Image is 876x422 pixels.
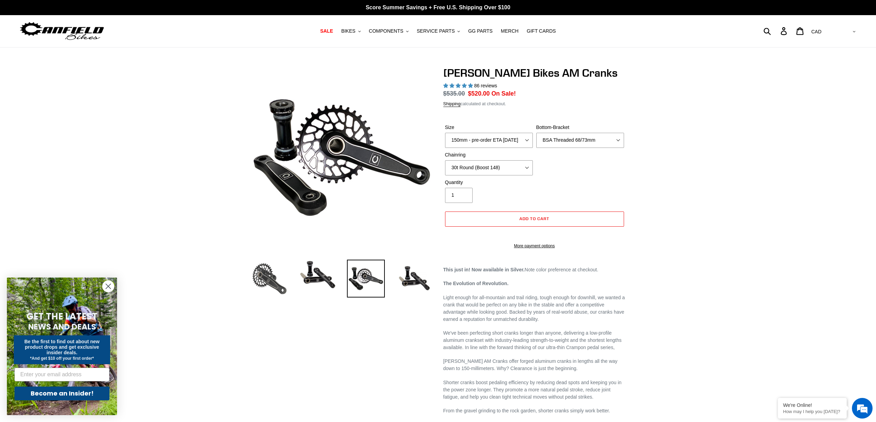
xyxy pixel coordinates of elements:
p: [PERSON_NAME] AM Cranks offer forged aluminum cranks in lengths all the way down to 150-millimete... [443,358,626,372]
div: Navigation go back [8,38,18,48]
p: Note color preference at checkout. [443,266,626,273]
button: SERVICE PARTS [413,26,463,36]
label: Bottom-Bracket [536,124,624,131]
div: Chat with us now [46,39,126,47]
a: More payment options [445,243,624,249]
a: MERCH [497,26,522,36]
p: We've been perfecting short cranks longer than anyone, delivering a low-profile aluminum crankset... [443,329,626,351]
a: SALE [317,26,336,36]
input: Search [767,23,785,39]
strong: The Evolution of Revolution. [443,281,509,286]
img: Canfield Bikes [19,20,105,42]
img: Load image into Gallery viewer, Canfield Cranks [299,260,337,290]
a: Shipping [443,101,461,107]
span: We're online! [40,87,95,156]
a: GG PARTS [465,26,496,36]
span: GIFT CARDS [527,28,556,34]
h1: [PERSON_NAME] Bikes AM Cranks [443,66,626,79]
div: calculated at checkout. [443,100,626,107]
span: GET THE LATEST [27,310,97,323]
span: Be the first to find out about new product drops and get exclusive insider deals. [24,339,100,355]
span: *And get $10 off your first order* [30,356,94,361]
div: Minimize live chat window [113,3,129,20]
label: Chainring [445,151,533,159]
button: BIKES [338,26,364,36]
img: d_696896380_company_1647369064580_696896380 [22,34,39,52]
button: Add to cart [445,212,624,227]
span: 86 reviews [474,83,497,88]
label: Size [445,124,533,131]
span: MERCH [501,28,518,34]
input: Enter your email address [14,368,109,381]
textarea: Type your message and hit 'Enter' [3,188,131,212]
span: SALE [320,28,333,34]
button: Close dialog [102,280,114,292]
span: Add to cart [519,216,549,221]
span: BIKES [341,28,355,34]
div: We're Online! [783,402,842,408]
span: SERVICE PARTS [417,28,455,34]
button: COMPONENTS [366,26,412,36]
p: Shorter cranks boost pedaling efficiency by reducing dead spots and keeping you in the power zone... [443,379,626,401]
img: Load image into Gallery viewer, Canfield Bikes AM Cranks [251,260,288,297]
s: $535.00 [443,90,465,97]
button: Become an Insider! [14,387,109,400]
span: GG PARTS [468,28,493,34]
img: Load image into Gallery viewer, CANFIELD-AM_DH-CRANKS [395,260,433,297]
span: NEWS AND DEALS [28,321,96,332]
strong: This just in! Now available in Silver. [443,267,525,272]
p: How may I help you today? [783,409,842,414]
img: Load image into Gallery viewer, Canfield Bikes AM Cranks [347,260,385,297]
p: Light enough for all-mountain and trail riding, tough enough for downhill, we wanted a crank that... [443,294,626,323]
a: GIFT CARDS [523,26,559,36]
span: $520.00 [468,90,490,97]
span: COMPONENTS [369,28,403,34]
p: From the gravel grinding to the rock garden, shorter cranks simply work better. [443,407,626,414]
span: On Sale! [492,89,516,98]
label: Quantity [445,179,533,186]
span: 4.97 stars [443,83,474,88]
